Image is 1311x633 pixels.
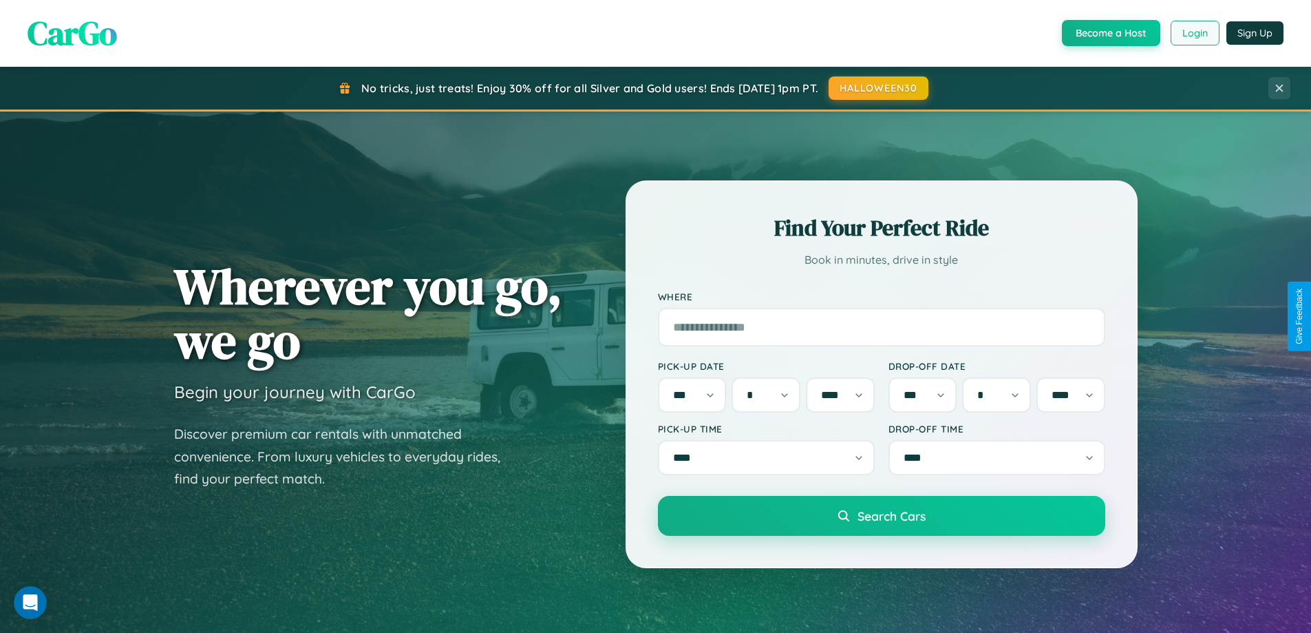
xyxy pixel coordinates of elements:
[1226,21,1283,45] button: Sign Up
[174,259,562,368] h1: Wherever you go, we go
[857,508,926,523] span: Search Cars
[658,360,875,372] label: Pick-up Date
[888,423,1105,435] label: Drop-off Time
[28,10,117,56] span: CarGo
[174,423,518,490] p: Discover premium car rentals with unmatched convenience. From luxury vehicles to everyday rides, ...
[1171,21,1219,45] button: Login
[1294,289,1304,344] div: Give Feedback
[1062,20,1160,46] button: Become a Host
[658,423,875,435] label: Pick-up Time
[888,360,1105,372] label: Drop-off Date
[658,291,1105,302] label: Where
[829,76,928,100] button: HALLOWEEN30
[361,81,818,95] span: No tricks, just treats! Enjoy 30% off for all Silver and Gold users! Ends [DATE] 1pm PT.
[658,250,1105,270] p: Book in minutes, drive in style
[14,586,47,619] iframe: Intercom live chat
[658,213,1105,243] h2: Find Your Perfect Ride
[174,382,416,402] h3: Begin your journey with CarGo
[658,496,1105,536] button: Search Cars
